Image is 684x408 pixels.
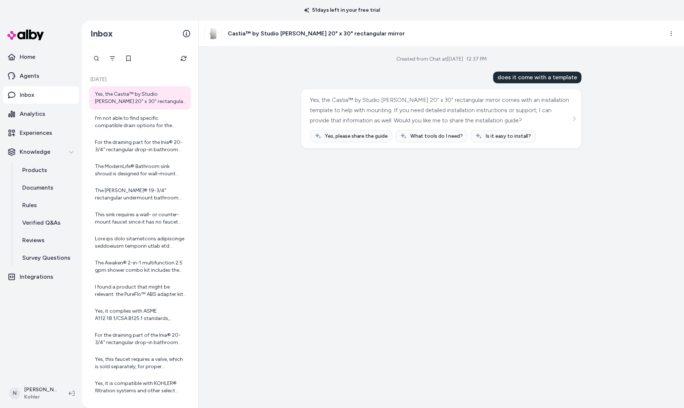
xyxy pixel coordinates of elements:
h3: Castia™ by Studio [PERSON_NAME] 20" x 30" rectangular mirror [228,29,405,38]
a: Home [3,48,79,66]
div: This sink requires a wall- or counter-mount faucet since it has no faucet holes. [95,211,187,226]
p: Knowledge [20,148,50,156]
a: The [PERSON_NAME]® 19-3/4" rectangular undermount bathroom sink with glazed underside has an over... [89,183,191,206]
a: Survey Questions [15,249,79,267]
p: Products [22,166,47,175]
a: I found a product that might be relevant: the PureFlo™ ABS adapter kit. It is designed for plumbi... [89,279,191,302]
div: Yes, this faucet requires a valve, which is sold separately, for proper installation and function... [95,356,187,370]
a: Lore ips dolo sitametcons adipiscinge seddoeiusm temporin utlab etd magna aliquaen: | Adminimv | ... [89,231,191,254]
p: Inbox [20,91,34,99]
a: Agents [3,67,79,85]
div: Lore ips dolo sitametcons adipiscinge seddoeiusm temporin utlab etd magna aliquaen: | Adminimv | ... [95,235,187,250]
a: The ModernLife® Bathroom sink shroud is designed for wall-mount installation. For detailed instal... [89,159,191,182]
div: I'm not able to find specific compatible drain options for the Avec® 60" x 30" alcove bath, left ... [95,115,187,129]
div: The [PERSON_NAME]® 19-3/4" rectangular undermount bathroom sink with glazed underside has an over... [95,187,187,202]
div: For the draining part for the Inia® 20-3/4" rectangular drop-in bathroom sink, no overflow, I rec... [95,139,187,153]
a: Yes, it complies with ASME A112.18.1/CSA B125.1 standards, ensuring safety and reliability. [89,303,191,327]
button: Knowledge [3,143,79,161]
a: Documents [15,179,79,197]
p: [DATE] [89,76,191,83]
div: does it come with a template [493,72,581,83]
p: Reviews [22,236,45,245]
a: The Awaken® 2-in-1 multifunction 2.5 gpm shower combo kit includes the showerhead, handshower, an... [89,255,191,278]
p: Survey Questions [22,253,70,262]
div: Yes, the Castia™ by Studio [PERSON_NAME] 20" x 30" rectangular mirror comes with an installation ... [95,91,187,105]
h2: Inbox [91,28,113,39]
button: Refresh [176,51,191,66]
p: Agents [20,72,39,80]
p: Verified Q&As [22,218,61,227]
button: See more [570,114,579,123]
a: Products [15,161,79,179]
p: Experiences [20,129,52,137]
div: The Awaken® 2-in-1 multifunction 2.5 gpm shower combo kit includes the showerhead, handshower, an... [95,259,187,274]
span: N [9,388,20,399]
img: alby Logo [7,30,44,40]
a: This sink requires a wall- or counter-mount faucet since it has no faucet holes. [89,207,191,230]
div: The ModernLife® Bathroom sink shroud is designed for wall-mount installation. For detailed instal... [95,163,187,178]
a: Analytics [3,105,79,123]
span: Yes, please share the guide [325,133,388,140]
a: I'm not able to find specific compatible drain options for the Avec® 60" x 30" alcove bath, left ... [89,110,191,134]
a: Yes, the Castia™ by Studio [PERSON_NAME] 20" x 30" rectangular mirror comes with an installation ... [89,86,191,110]
a: Rules [15,197,79,214]
div: I found a product that might be relevant: the PureFlo™ ABS adapter kit. It is designed for plumbi... [95,283,187,298]
div: For the draining part of the Inia® 20-3/4" rectangular drop-in bathroom sink, no overflow, if you... [95,332,187,346]
div: Yes, the Castia™ by Studio [PERSON_NAME] 20" x 30" rectangular mirror comes with an installation ... [310,95,571,126]
p: Home [20,53,35,61]
div: Yes, it complies with ASME A112.18.1/CSA B125.1 standards, ensuring safety and reliability. [95,308,187,322]
div: Created from Chat at [DATE] · 12:37 PM [396,56,487,63]
a: Inbox [3,86,79,104]
a: Integrations [3,268,79,286]
a: For the draining part for the Inia® 20-3/4" rectangular drop-in bathroom sink, no overflow, I rec... [89,134,191,158]
a: Yes, this faucet requires a valve, which is sold separately, for proper installation and function... [89,351,191,375]
span: Kohler [24,393,57,401]
p: Documents [22,183,53,192]
p: Integrations [20,272,53,281]
p: 51 days left in your free trial [300,7,384,14]
button: N[PERSON_NAME]Kohler [4,382,63,405]
a: For the draining part of the Inia® 20-3/4" rectangular drop-in bathroom sink, no overflow, if you... [89,327,191,351]
a: Verified Q&As [15,214,79,232]
a: Yes, it is compatible with KOHLER® filtration systems and other select filtration systems, allowi... [89,375,191,399]
p: [PERSON_NAME] [24,386,57,393]
span: Is it easy to install? [485,133,531,140]
button: Filter [105,51,120,66]
a: Reviews [15,232,79,249]
span: What tools do I need? [410,133,463,140]
p: Rules [22,201,37,210]
div: Yes, it is compatible with KOHLER® filtration systems and other select filtration systems, allowi... [95,380,187,394]
p: Analytics [20,110,45,118]
img: aae73782_rgb [205,25,222,42]
a: Experiences [3,124,79,142]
